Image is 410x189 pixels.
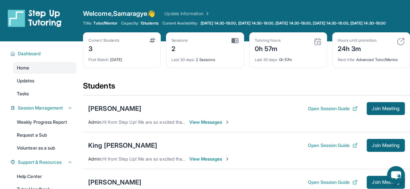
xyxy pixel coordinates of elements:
img: Chevron-Right [225,156,230,162]
img: card [397,38,404,46]
button: Open Session Guide [308,179,357,185]
span: Join Meeting [372,107,400,110]
div: Tutoring hours [255,38,281,43]
div: 0h 57m [255,53,322,62]
button: Open Session Guide [308,142,357,149]
a: Updates [13,75,76,87]
span: [DATE] 14:30-18:00, [DATE] 14:30-18:00, [DATE] 14:30-18:00, [DATE] 14:30-18:00, [DATE] 14:30-18:00 [201,21,386,26]
span: View Messages [189,156,230,162]
span: 1 Students [140,21,158,26]
span: Welcome, Samaragye 👋 [83,9,155,18]
button: Session Management [15,105,73,111]
span: First Match : [88,57,109,62]
button: Dashboard [15,50,73,57]
img: card [149,38,155,43]
img: Chevron Right [204,10,210,17]
span: Join Meeting [372,180,400,184]
span: Last 30 days : [255,57,278,62]
div: [PERSON_NAME] [88,104,141,113]
img: card [314,38,322,46]
button: chat-button [387,166,405,184]
div: [DATE] [88,53,155,62]
span: Admin : [88,156,102,162]
img: card [231,38,239,44]
div: 24h 3m [338,43,377,53]
div: Advanced Tutor/Mentor [338,53,404,62]
a: Update Information [164,10,210,17]
button: Open Session Guide [308,105,357,112]
div: 0h 57m [255,43,281,53]
a: Request a Sub [13,129,76,141]
span: Dashboard [18,50,41,57]
span: View Messages [189,119,230,125]
span: Session Management [18,105,63,111]
div: [PERSON_NAME] [88,178,141,187]
a: Weekly Progress Report [13,116,76,128]
span: Home [17,65,29,71]
span: Title: [83,21,92,26]
img: logo [8,9,62,27]
img: Chevron-Right [225,120,230,125]
button: Support & Resources [15,159,73,165]
a: [DATE] 14:30-18:00, [DATE] 14:30-18:00, [DATE] 14:30-18:00, [DATE] 14:30-18:00, [DATE] 14:30-18:00 [199,21,387,26]
div: 2 Sessions [171,53,238,62]
span: Updates [17,78,35,84]
div: Hours until promotion [338,38,377,43]
span: Next title : [338,57,355,62]
button: Join Meeting [367,176,405,189]
div: 2 [171,43,188,53]
span: Capacity: [121,21,139,26]
span: Join Meeting [372,143,400,147]
span: Tutor/Mentor [93,21,117,26]
a: Home [13,62,76,74]
span: Current Availability: [162,21,198,26]
a: Volunteer as a sub [13,142,76,154]
span: Support & Resources [18,159,62,165]
a: Help Center [13,171,76,182]
span: Last 30 days : [171,57,195,62]
button: Join Meeting [367,139,405,152]
div: Sessions [171,38,188,43]
div: 3 [88,43,119,53]
button: Join Meeting [367,102,405,115]
div: Current Students [88,38,119,43]
a: Tasks [13,88,76,100]
span: Tasks [17,90,29,97]
div: Students [83,81,410,95]
div: King [PERSON_NAME] [88,141,157,150]
span: Admin : [88,119,102,125]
